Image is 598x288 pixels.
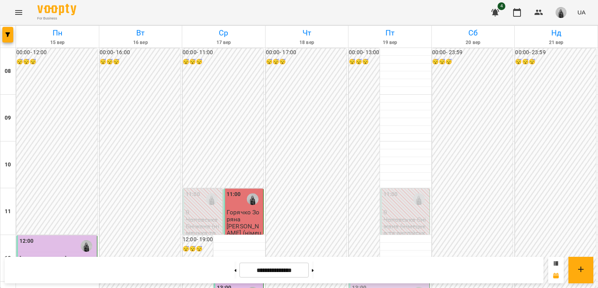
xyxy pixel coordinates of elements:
[183,245,213,253] h6: 😴😴😴
[574,5,589,19] button: UA
[206,193,218,205] img: Чоповська Сніжана (н, а)
[183,39,264,46] h6: 17 вер
[556,7,566,18] img: 465148d13846e22f7566a09ee851606a.jpeg
[432,48,513,57] h6: 00:00 - 23:59
[498,2,505,10] span: 4
[383,209,428,216] p: 0
[433,27,514,39] h6: Сб
[515,48,596,57] h6: 00:00 - 23:59
[100,27,181,39] h6: Вт
[17,39,98,46] h6: 15 вер
[266,48,347,57] h6: 00:00 - 17:00
[350,39,430,46] h6: 19 вер
[37,4,76,15] img: Voopty Logo
[515,58,596,66] h6: 😴😴😴
[37,16,76,21] span: For Business
[9,3,28,22] button: Menu
[186,216,221,257] p: Чоповська Сніжана (німецька та англійська, індивідуально)
[227,223,262,250] p: [PERSON_NAME] (німецька, індивідуально)
[17,27,98,39] h6: Пн
[183,235,213,244] h6: 12:00 - 19:00
[19,237,34,246] label: 12:00
[383,216,428,250] p: Чоповська Сніжана (німецька та англійська, індивідуально)
[100,48,181,57] h6: 00:00 - 16:00
[186,190,200,199] label: 11:00
[516,39,596,46] h6: 21 вер
[432,58,513,66] h6: 😴😴😴
[267,27,347,39] h6: Чт
[577,8,586,16] span: UA
[186,209,221,216] p: 0
[5,114,11,122] h6: 09
[227,190,241,199] label: 11:00
[349,48,379,57] h6: 00:00 - 13:00
[183,27,264,39] h6: Ср
[183,58,264,66] h6: 😴😴😴
[516,27,596,39] h6: Нд
[100,39,181,46] h6: 16 вер
[227,208,259,223] span: Горячко Зоряна
[266,58,347,66] h6: 😴😴😴
[247,193,259,205] img: Чоповська Сніжана (н, а)
[349,58,379,66] h6: 😴😴😴
[267,39,347,46] h6: 18 вер
[413,193,425,205] img: Чоповська Сніжана (н, а)
[5,161,11,169] h6: 10
[81,240,92,252] img: Чоповська Сніжана (н, а)
[16,58,97,66] h6: 😴😴😴
[16,48,97,57] h6: 00:00 - 12:00
[183,48,264,57] h6: 00:00 - 11:00
[5,207,11,216] h6: 11
[383,190,398,199] label: 11:00
[5,67,11,76] h6: 08
[433,39,514,46] h6: 20 вер
[100,58,181,66] h6: 😴😴😴
[350,27,430,39] h6: Пт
